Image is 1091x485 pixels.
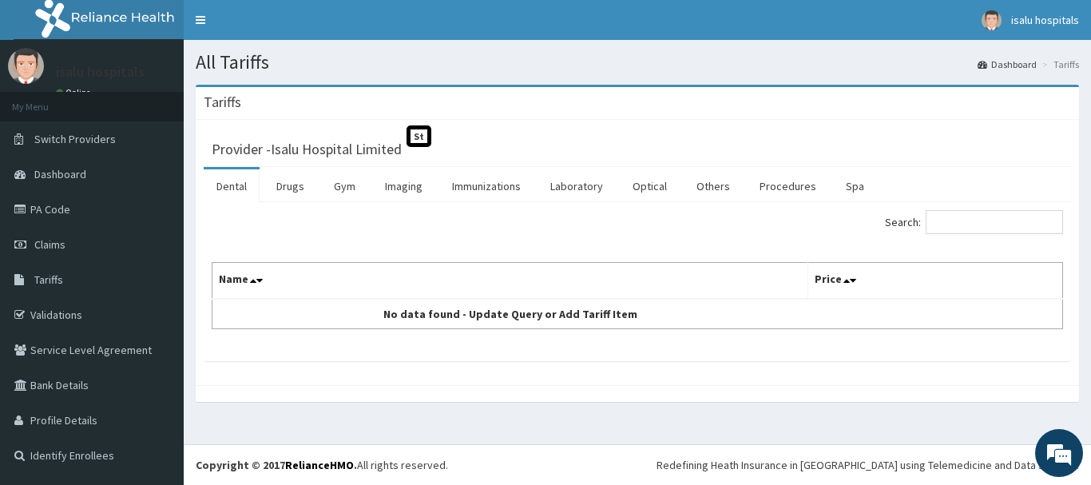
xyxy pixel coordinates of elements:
[620,169,680,203] a: Optical
[204,169,260,203] a: Dental
[439,169,534,203] a: Immunizations
[56,65,145,79] p: isalu hospitals
[538,169,616,203] a: Laboratory
[34,237,65,252] span: Claims
[196,52,1079,73] h1: All Tariffs
[56,87,94,98] a: Online
[321,169,368,203] a: Gym
[1011,13,1079,27] span: isalu hospitals
[34,272,63,287] span: Tariffs
[407,125,431,147] span: St
[212,299,808,329] td: No data found - Update Query or Add Tariff Item
[747,169,829,203] a: Procedures
[684,169,743,203] a: Others
[982,10,1002,30] img: User Image
[184,444,1091,485] footer: All rights reserved.
[833,169,877,203] a: Spa
[212,263,808,300] th: Name
[372,169,435,203] a: Imaging
[34,167,86,181] span: Dashboard
[657,457,1079,473] div: Redefining Heath Insurance in [GEOGRAPHIC_DATA] using Telemedicine and Data Science!
[196,458,357,472] strong: Copyright © 2017 .
[885,210,1063,234] label: Search:
[1038,58,1079,71] li: Tariffs
[212,142,402,157] h3: Provider - Isalu Hospital Limited
[807,263,1063,300] th: Price
[34,132,116,146] span: Switch Providers
[204,95,241,109] h3: Tariffs
[978,58,1037,71] a: Dashboard
[926,210,1063,234] input: Search:
[264,169,317,203] a: Drugs
[285,458,354,472] a: RelianceHMO
[8,48,44,84] img: User Image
